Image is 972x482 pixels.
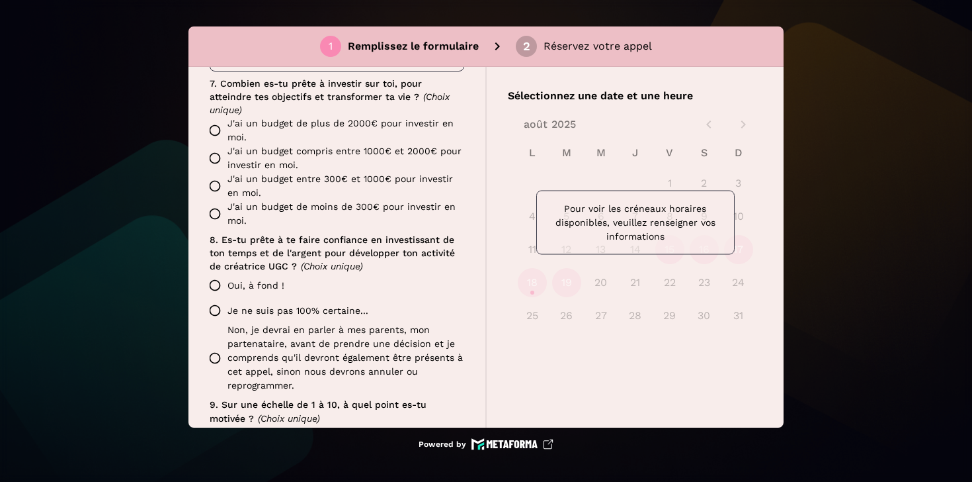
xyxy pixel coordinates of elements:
label: J'ai un budget de plus de 2000€ pour investir en moi. [202,117,464,144]
label: J'ai un budget entre 300€ et 1000€ pour investir en moi. [202,172,464,200]
p: Pour voir les créneaux horaires disponibles, veuillez renseigner vos informations [547,202,723,244]
a: Powered by [419,438,553,450]
label: Non, je devrai en parler à mes parents, mon partenataire, avant de prendre une décision et je com... [202,323,464,393]
p: Sélectionnez une date et une heure [508,88,762,104]
div: 2 [523,40,530,52]
span: 7. Combien es-tu prête à investir sur toi, pour atteindre tes objectifs et transformer ta vie ? [210,78,425,102]
label: J'ai un budget de moins de 300€ pour investir en moi. [202,200,464,228]
span: (Choix unique) [301,261,363,271]
label: 1 [202,425,464,450]
span: 9. Sur une échelle de 1 à 10, à quel point es-tu motivée ? [210,399,430,423]
span: (Choix unique) [210,91,453,115]
p: Remplissez le formulaire [348,38,479,54]
label: Je ne suis pas 100% certaine... [202,298,464,323]
label: Oui, à fond ! [202,273,464,298]
p: Réservez votre appel [544,38,652,54]
span: (Choix unique) [258,413,320,424]
div: 1 [329,40,333,52]
span: 8. Es-tu prête à te faire confiance en investissant de ton temps et de l'argent pour développer t... [210,234,458,271]
p: Powered by [419,439,466,450]
label: J'ai un budget compris entre 1000€ et 2000€ pour investir en moi. [202,144,464,172]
